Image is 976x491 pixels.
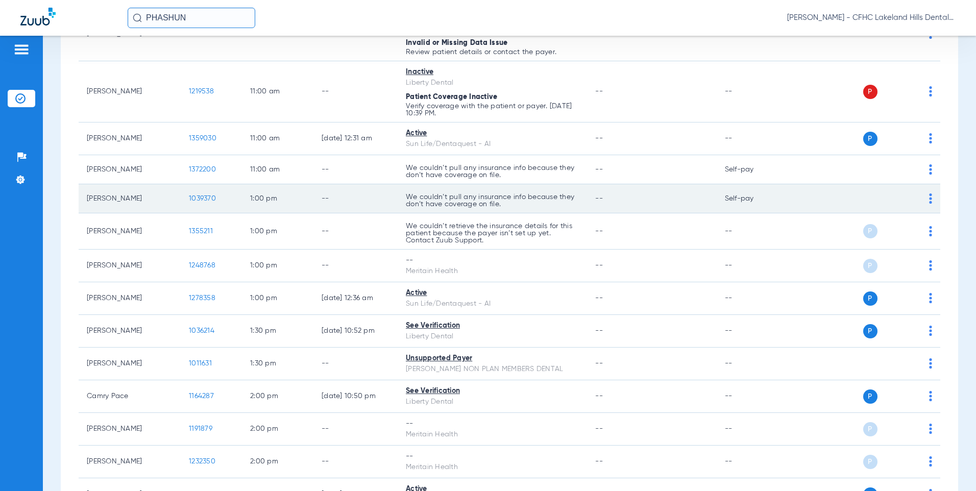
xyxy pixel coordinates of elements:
td: 2:00 PM [242,413,313,446]
td: -- [717,413,786,446]
td: 2:00 PM [242,380,313,413]
span: P [863,455,877,469]
td: [PERSON_NAME] [79,282,181,315]
td: -- [717,122,786,155]
input: Search for patients [128,8,255,28]
td: Camry Pace [79,380,181,413]
td: -- [717,348,786,380]
img: group-dot-blue.svg [929,86,932,96]
span: 1278358 [189,294,215,302]
span: -- [595,88,603,95]
span: 1248768 [189,262,215,269]
span: P [863,422,877,436]
div: Liberty Dental [406,78,579,88]
div: Active [406,288,579,299]
img: Search Icon [133,13,142,22]
p: We couldn’t pull any insurance info because they don’t have coverage on file. [406,193,579,208]
td: -- [313,184,398,213]
div: See Verification [406,321,579,331]
img: group-dot-blue.svg [929,293,932,303]
td: 11:00 AM [242,61,313,122]
td: 11:00 AM [242,122,313,155]
div: -- [406,255,579,266]
td: [DATE] 10:50 PM [313,380,398,413]
span: 1039370 [189,195,216,202]
img: group-dot-blue.svg [929,193,932,204]
span: -- [595,458,603,465]
div: [PERSON_NAME] NON PLAN MEMBERS DENTAL [406,364,579,375]
img: group-dot-blue.svg [929,164,932,175]
p: We couldn’t pull any insurance info because they don’t have coverage on file. [406,164,579,179]
td: -- [717,282,786,315]
span: -- [595,327,603,334]
span: -- [595,294,603,302]
td: -- [313,413,398,446]
td: -- [313,213,398,250]
td: Self-pay [717,184,786,213]
span: -- [595,228,603,235]
td: 1:00 PM [242,184,313,213]
td: -- [717,213,786,250]
td: 11:00 AM [242,155,313,184]
span: -- [595,135,603,142]
td: -- [313,250,398,282]
div: Sun Life/Dentaquest - AI [406,299,579,309]
td: -- [717,250,786,282]
span: 1191879 [189,425,212,432]
span: P [863,259,877,273]
div: Meritain Health [406,462,579,473]
td: Self-pay [717,155,786,184]
img: Zuub Logo [20,8,56,26]
td: 1:00 PM [242,250,313,282]
img: group-dot-blue.svg [929,133,932,143]
td: [PERSON_NAME] [79,122,181,155]
span: -- [595,360,603,367]
td: -- [717,315,786,348]
span: P [863,224,877,238]
p: We couldn’t retrieve the insurance details for this patient because the payer isn’t set up yet. C... [406,223,579,244]
div: Active [406,128,579,139]
td: [PERSON_NAME] [79,446,181,478]
span: 1036214 [189,327,214,334]
img: group-dot-blue.svg [929,424,932,434]
span: 1372200 [189,166,216,173]
div: Unsupported Payer [406,353,579,364]
span: 1164287 [189,392,214,400]
span: Invalid or Missing Data Issue [406,39,507,46]
img: group-dot-blue.svg [929,260,932,271]
td: -- [313,155,398,184]
td: [DATE] 12:31 AM [313,122,398,155]
span: 1232350 [189,458,215,465]
span: P [863,389,877,404]
td: -- [717,61,786,122]
td: [PERSON_NAME] [79,315,181,348]
iframe: Chat Widget [925,442,976,491]
p: Review patient details or contact the payer. [406,48,579,56]
td: 1:30 PM [242,348,313,380]
td: 1:00 PM [242,282,313,315]
span: P [863,324,877,338]
span: -- [595,425,603,432]
span: P [863,132,877,146]
td: [PERSON_NAME] [79,348,181,380]
span: P [863,85,877,99]
td: 2:00 PM [242,446,313,478]
div: See Verification [406,386,579,397]
div: Sun Life/Dentaquest - AI [406,139,579,150]
td: -- [717,446,786,478]
td: [DATE] 12:36 AM [313,282,398,315]
td: -- [313,446,398,478]
div: Meritain Health [406,429,579,440]
img: hamburger-icon [13,43,30,56]
div: Inactive [406,67,579,78]
td: -- [313,61,398,122]
td: [DATE] 10:52 PM [313,315,398,348]
p: Verify coverage with the patient or payer. [DATE] 10:39 PM. [406,103,579,117]
td: 1:00 PM [242,213,313,250]
td: [PERSON_NAME] [79,413,181,446]
img: group-dot-blue.svg [929,226,932,236]
td: [PERSON_NAME] [79,61,181,122]
span: Patient Coverage Inactive [406,93,497,101]
span: -- [595,195,603,202]
img: group-dot-blue.svg [929,358,932,369]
